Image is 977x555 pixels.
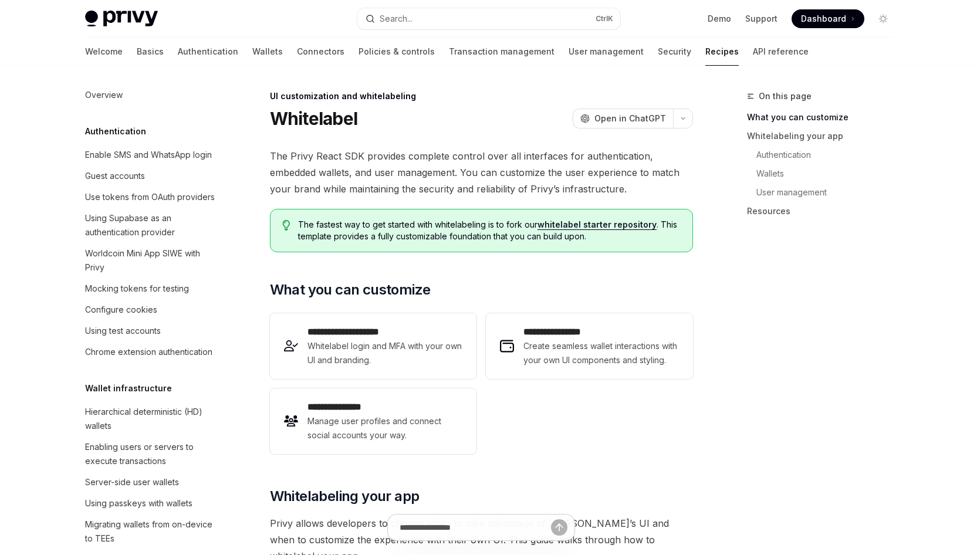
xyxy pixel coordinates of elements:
a: Wallets [252,38,283,66]
span: Open in ChatGPT [594,113,666,124]
span: On this page [759,89,812,103]
button: Send message [551,519,567,536]
div: Using test accounts [85,324,161,338]
span: Whitelabel login and MFA with your own UI and branding. [307,339,462,367]
a: Welcome [85,38,123,66]
button: Open in ChatGPT [573,109,673,128]
a: Guest accounts [76,165,226,187]
button: Search...CtrlK [357,8,620,29]
a: Using test accounts [76,320,226,341]
span: Whitelabeling your app [270,487,420,506]
a: Basics [137,38,164,66]
div: Migrating wallets from on-device to TEEs [85,517,219,546]
a: Dashboard [792,9,864,28]
div: Hierarchical deterministic (HD) wallets [85,405,219,433]
div: Enabling users or servers to execute transactions [85,440,219,468]
div: Mocking tokens for testing [85,282,189,296]
a: User management [756,183,902,202]
a: Use tokens from OAuth providers [76,187,226,208]
a: Enable SMS and WhatsApp login [76,144,226,165]
div: Server-side user wallets [85,475,179,489]
a: What you can customize [747,108,902,127]
a: Hierarchical deterministic (HD) wallets [76,401,226,436]
div: Worldcoin Mini App SIWE with Privy [85,246,219,275]
div: Use tokens from OAuth providers [85,190,215,204]
div: Chrome extension authentication [85,345,212,359]
a: Whitelabeling your app [747,127,902,145]
a: Policies & controls [359,38,435,66]
a: Migrating wallets from on-device to TEEs [76,514,226,549]
a: Support [745,13,777,25]
a: Authentication [178,38,238,66]
a: Enabling users or servers to execute transactions [76,436,226,472]
a: Server-side user wallets [76,472,226,493]
img: light logo [85,11,158,27]
span: Create seamless wallet interactions with your own UI components and styling. [523,339,678,367]
a: **** **** *****Manage user profiles and connect social accounts your way. [270,388,476,454]
h5: Wallet infrastructure [85,381,172,395]
div: Overview [85,88,123,102]
a: API reference [753,38,809,66]
div: Guest accounts [85,169,145,183]
a: **** **** **** *Create seamless wallet interactions with your own UI components and styling. [486,313,692,379]
h1: Whitelabel [270,108,358,129]
div: Configure cookies [85,303,157,317]
a: Connectors [297,38,344,66]
button: Toggle dark mode [874,9,893,28]
a: Mocking tokens for testing [76,278,226,299]
svg: Tip [282,220,290,231]
span: The Privy React SDK provides complete control over all interfaces for authentication, embedded wa... [270,148,693,197]
a: Configure cookies [76,299,226,320]
a: whitelabel starter repository [537,219,657,230]
div: Using passkeys with wallets [85,496,192,510]
div: Search... [380,12,413,26]
a: Transaction management [449,38,555,66]
span: Manage user profiles and connect social accounts your way. [307,414,462,442]
a: Chrome extension authentication [76,341,226,363]
a: Worldcoin Mini App SIWE with Privy [76,243,226,278]
a: Authentication [756,145,902,164]
span: What you can customize [270,280,431,299]
a: Recipes [705,38,739,66]
span: The fastest way to get started with whitelabeling is to fork our . This template provides a fully... [298,219,680,242]
a: Security [658,38,691,66]
a: Overview [76,84,226,106]
a: Wallets [756,164,902,183]
div: UI customization and whitelabeling [270,90,693,102]
span: Ctrl K [596,14,613,23]
div: Using Supabase as an authentication provider [85,211,219,239]
a: Using Supabase as an authentication provider [76,208,226,243]
a: Resources [747,202,902,221]
a: Demo [708,13,731,25]
div: Enable SMS and WhatsApp login [85,148,212,162]
a: User management [569,38,644,66]
h5: Authentication [85,124,146,138]
span: Dashboard [801,13,846,25]
a: Using passkeys with wallets [76,493,226,514]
